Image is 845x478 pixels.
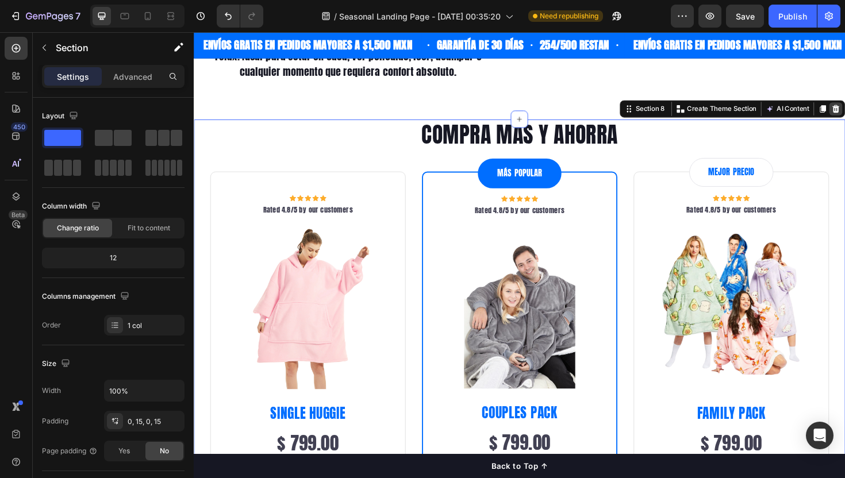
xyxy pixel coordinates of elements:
[481,183,657,194] p: Rated 4.8/5 by our customers
[481,393,657,415] p: FAMILY PACK
[778,10,807,22] div: Publish
[42,109,80,124] div: Layout
[128,223,170,233] span: Fit to content
[604,75,654,88] button: AI Content
[540,11,598,21] span: Need republishing
[806,422,834,449] div: Open Intercom Messenger
[44,250,182,266] div: 12
[466,76,501,87] div: Section 8
[42,446,98,456] div: Page padding
[315,453,375,465] div: Back to Top ↑
[42,289,132,304] div: Columns management
[42,386,61,396] div: Width
[75,9,80,23] p: 7
[42,320,61,330] div: Order
[194,32,845,478] iframe: Design area
[33,393,209,415] p: SINGLE HUGGIE
[334,10,337,22] span: /
[466,6,686,22] p: ENVÍOS GRATIS EN PEDIDOS MAYORES A $1,500 MXN
[33,183,209,194] p: Rated 4.8/5 by our customers
[726,5,764,28] button: Save
[9,210,28,219] div: Beta
[105,380,184,401] input: Auto
[258,183,432,195] p: Rated 4.8/5 by our customers
[256,419,433,450] div: $ 799.00
[42,199,103,214] div: Column width
[9,92,681,125] h2: COMPRA MÁS Y AHORRA
[32,420,210,451] div: $ 799.00
[160,446,169,456] span: No
[769,5,817,28] button: Publish
[57,71,89,83] p: Settings
[113,71,152,83] p: Advanced
[736,11,755,21] span: Save
[339,10,501,22] span: Seasonal Landing Page - [DATE] 00:35:20
[480,420,658,451] div: $ 799.00
[545,142,594,155] p: MEJOR PRECIO
[11,122,28,132] div: 450
[32,200,210,378] img: gempages_581719158559867619-e2333130-7c93-4bb3-9768-952d4f184ad7.png
[217,5,263,28] div: Undo/Redo
[42,416,68,426] div: Padding
[321,143,368,156] p: MÁS POPULAR
[56,41,150,55] p: Section
[118,446,130,456] span: Yes
[480,200,658,378] img: gempages_581719158559867619-3db06fdb-94f9-46a0-8ca9-f97dc9a9f00d.png
[258,392,432,414] p: COUPLES PACK
[523,76,596,87] p: Create Theme Section
[5,5,86,28] button: 7
[256,201,433,377] img: gempages_581719158559867619-e6911535-88f9-4abc-a0af-e19db1c835f7.png
[42,356,72,372] div: Size
[57,223,99,233] span: Change ratio
[128,321,182,331] div: 1 col
[128,417,182,427] div: 0, 15, 0, 15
